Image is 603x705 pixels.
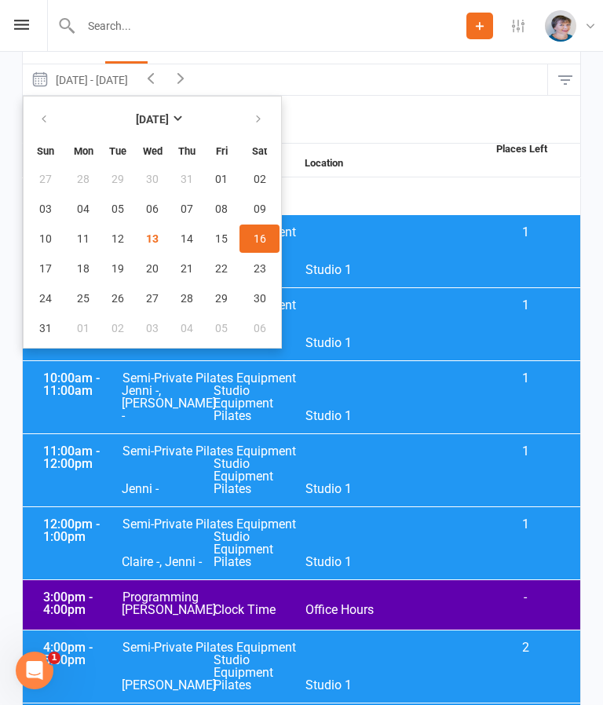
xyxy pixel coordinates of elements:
button: 15 [205,225,238,253]
span: 05 [215,322,228,334]
span: 1 [48,652,60,664]
button: 31 [170,165,203,193]
span: Jenni -, [PERSON_NAME] - [122,385,214,422]
span: 06 [254,322,266,334]
span: 06 [146,203,159,215]
span: Studio 1 [305,264,397,276]
button: 21 [170,254,203,283]
span: 1 [486,299,568,312]
small: Thursday [178,145,196,157]
span: 21 [181,262,193,275]
span: 1 [486,445,568,458]
span: 01 [77,322,90,334]
span: Studio 1 [305,483,397,495]
button: 03 [25,195,65,223]
div: 10:00am - 11:00am [39,372,122,400]
iframe: Intercom live chat [16,652,53,689]
button: 24 [25,284,65,312]
small: Monday [74,145,93,157]
span: Semi-Private Pilates Equipment [122,299,478,312]
span: Jenni - [122,483,214,495]
span: 04 [77,203,90,215]
button: 28 [170,284,203,312]
span: Studio 1 [305,679,397,692]
span: 04 [181,322,193,334]
span: 08 [215,203,228,215]
span: 23 [254,262,266,275]
small: Sunday [37,145,54,157]
button: 30 [136,165,169,193]
strong: Event [122,145,474,155]
span: 30 [254,292,266,305]
button: 20 [136,254,169,283]
small: Friday [216,145,228,157]
button: 28 [67,165,100,193]
button: 27 [136,284,169,312]
button: 04 [170,314,203,342]
button: 26 [101,284,134,312]
button: 09 [239,195,280,223]
span: 2 [486,641,568,654]
button: 02 [101,314,134,342]
span: 10 [39,232,52,245]
span: 18 [77,262,90,275]
button: 25 [67,284,100,312]
button: 30 [239,284,280,312]
span: 03 [146,322,159,334]
button: 08 [205,195,238,223]
span: Studio 1 [305,556,397,568]
button: 22 [205,254,238,283]
span: Studio 1 [305,337,397,349]
strong: [DATE] [136,113,169,126]
button: 29 [101,165,134,193]
strong: Places Left [482,144,565,154]
button: 14 [170,225,203,253]
span: - [486,591,568,604]
span: 09 [254,203,266,215]
span: 22 [215,262,228,275]
span: 07 [181,203,193,215]
span: 16 [254,232,266,245]
span: Studio Equipment Pilates [214,385,305,422]
div: [DATE] [23,178,580,215]
span: 1 [486,518,568,531]
button: [DATE] - [DATE] [23,64,136,95]
button: 06 [136,195,169,223]
div: 11:00am - 12:00pm [39,445,122,473]
button: 17 [25,254,65,283]
span: 29 [111,173,124,185]
span: 13 [146,232,159,245]
span: 31 [39,322,52,334]
span: Semi-Private Pilates Equipment [122,226,478,239]
span: Claire - [122,337,214,349]
span: Semi-Private Pilates Equipment [122,372,478,385]
strong: Location [305,158,396,168]
span: 27 [39,173,52,185]
input: Search... [76,15,466,37]
span: 28 [181,292,193,305]
button: 01 [67,314,100,342]
button: 31 [25,314,65,342]
span: Claire -, Jenni - [122,556,214,568]
span: 1 [486,226,568,239]
span: Semi-Private Pilates Equipment [122,518,478,531]
span: 24 [39,292,52,305]
span: 01 [215,173,228,185]
span: [PERSON_NAME] [122,679,214,692]
button: 05 [101,195,134,223]
div: 4:00pm - 5:00pm [39,641,122,669]
button: 29 [205,284,238,312]
span: 28 [77,173,90,185]
span: 19 [111,262,124,275]
span: Semi-Private Pilates Equipment [122,641,478,654]
div: 12:00pm - 1:00pm [39,518,122,546]
span: 29 [215,292,228,305]
button: 16 [239,225,280,253]
span: 17 [39,262,52,275]
span: Clock Time [214,604,305,616]
button: 27 [25,165,65,193]
span: 27 [146,292,159,305]
span: 03 [39,203,52,215]
button: 13 [136,225,169,253]
span: Office Hours [305,604,397,616]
